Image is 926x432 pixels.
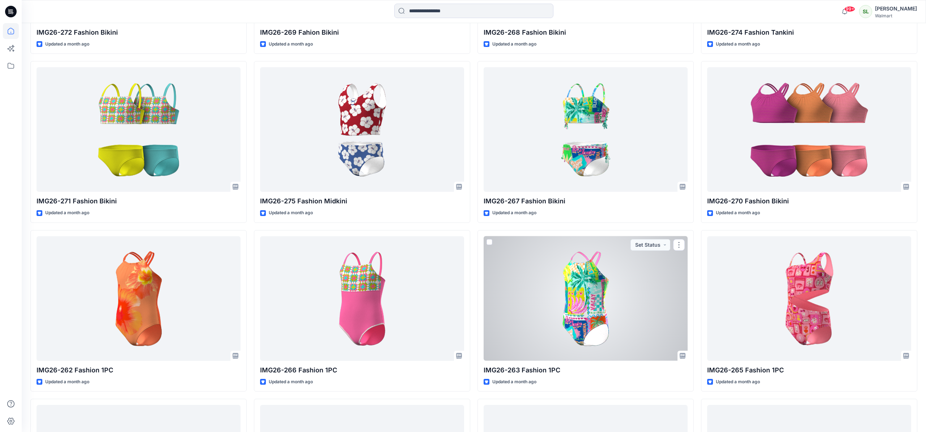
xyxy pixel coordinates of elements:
p: IMG26-266 Fashion 1PC [260,365,464,375]
p: Updated a month ago [269,40,313,48]
p: IMG26-265 Fashion 1PC [707,365,911,375]
p: Updated a month ago [269,209,313,217]
a: IMG26-267 Fashion Bikini [484,67,688,192]
p: IMG26-270 Fashion Bikini [707,196,911,206]
p: Updated a month ago [45,378,89,386]
p: Updated a month ago [492,378,536,386]
a: IMG26-275 Fashion Midkini [260,67,464,192]
p: Updated a month ago [269,378,313,386]
a: IMG26-265 Fashion 1PC [707,236,911,361]
p: IMG26-274 Fashion Tankini [707,27,911,38]
p: Updated a month ago [492,209,536,217]
p: IMG26-263 Fashion 1PC [484,365,688,375]
p: IMG26-269 Fahion Bikini [260,27,464,38]
p: IMG26-272 Fashion Bikini [37,27,241,38]
p: Updated a month ago [716,378,760,386]
p: Updated a month ago [716,209,760,217]
div: SL [859,5,872,18]
p: IMG26-262 Fashion 1PC [37,365,241,375]
p: Updated a month ago [716,40,760,48]
p: Updated a month ago [492,40,536,48]
span: 99+ [844,6,855,12]
p: Updated a month ago [45,209,89,217]
a: IMG26-262 Fashion 1PC [37,236,241,361]
a: IMG26-270 Fashion Bikini [707,67,911,192]
p: IMG26-268 Fashion Bikini [484,27,688,38]
p: IMG26-275 Fashion Midkini [260,196,464,206]
p: IMG26-271 Fashion Bikini [37,196,241,206]
div: [PERSON_NAME] [875,4,917,13]
a: IMG26-271 Fashion Bikini [37,67,241,192]
p: Updated a month ago [45,40,89,48]
a: IMG26-263 Fashion 1PC [484,236,688,361]
p: IMG26-267 Fashion Bikini [484,196,688,206]
div: Walmart [875,13,917,18]
a: IMG26-266 Fashion 1PC [260,236,464,361]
